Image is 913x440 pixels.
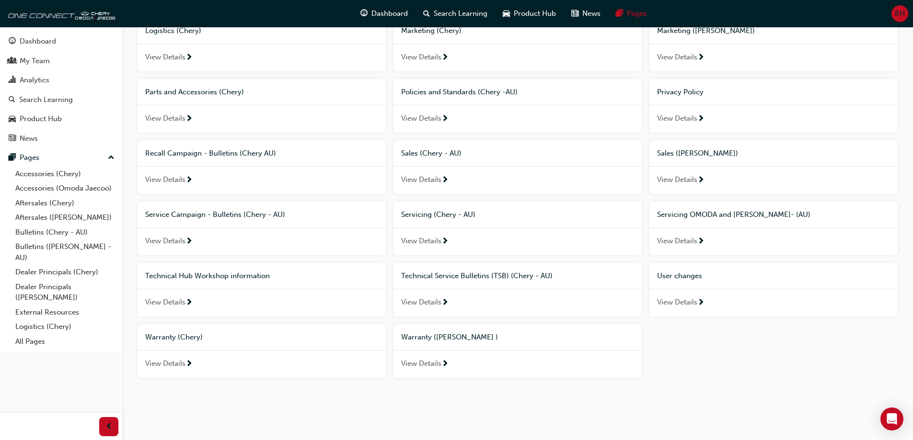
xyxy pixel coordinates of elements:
span: pages-icon [9,154,16,162]
a: Recall Campaign - Bulletins (Chery AU)View Details [138,140,386,194]
span: next-icon [697,54,705,62]
a: Privacy PolicyView Details [649,79,898,133]
a: Policies and Standards (Chery -AU)View Details [393,79,642,133]
span: View Details [145,236,185,247]
span: Privacy Policy [657,88,704,96]
span: search-icon [9,96,15,104]
div: Pages [20,152,39,163]
a: pages-iconPages [608,4,654,23]
span: View Details [657,52,697,63]
span: chart-icon [9,76,16,85]
span: Recall Campaign - Bulletins (Chery AU) [145,149,276,158]
a: search-iconSearch Learning [416,4,495,23]
a: Bulletins ([PERSON_NAME] - AU) [12,239,118,265]
span: next-icon [185,176,193,185]
span: Technical Hub Workshop information [145,271,270,280]
span: people-icon [9,57,16,66]
a: Bulletins (Chery - AU) [12,225,118,240]
span: BH [895,8,905,19]
a: news-iconNews [564,4,608,23]
a: Aftersales (Chery) [12,196,118,211]
span: View Details [145,297,185,308]
a: Marketing ([PERSON_NAME])View Details [649,18,898,71]
span: car-icon [503,8,510,20]
span: next-icon [185,299,193,307]
span: pages-icon [616,8,623,20]
div: Product Hub [20,113,62,124]
span: Marketing (Chery) [401,26,462,35]
a: External Resources [12,305,118,320]
button: BH [891,5,908,22]
span: View Details [145,113,185,124]
span: next-icon [185,360,193,369]
a: Accessories (Chery) [12,167,118,181]
a: Aftersales ([PERSON_NAME]) [12,210,118,225]
span: next-icon [441,115,449,124]
span: guage-icon [360,8,368,20]
span: Policies and Standards (Chery -AU) [401,88,518,96]
a: Servicing (Chery - AU)View Details [393,202,642,255]
span: View Details [401,52,441,63]
span: Servicing OMODA and [PERSON_NAME]- (AU) [657,210,810,219]
a: car-iconProduct Hub [495,4,564,23]
span: next-icon [441,360,449,369]
span: View Details [657,236,697,247]
a: Service Campaign - Bulletins (Chery - AU)View Details [138,202,386,255]
span: View Details [657,113,697,124]
a: Marketing (Chery)View Details [393,18,642,71]
span: View Details [145,52,185,63]
span: User changes [657,271,702,280]
div: Dashboard [20,36,56,47]
a: Technical Hub Workshop informationView Details [138,263,386,316]
span: Servicing (Chery - AU) [401,210,475,219]
span: search-icon [423,8,430,20]
span: Product Hub [514,8,556,19]
span: View Details [401,113,441,124]
span: Sales ([PERSON_NAME]) [657,149,738,158]
span: next-icon [185,115,193,124]
span: prev-icon [105,421,113,433]
a: Parts and Accessories (Chery)View Details [138,79,386,133]
span: Technical Service Bulletins (TSB) (Chery - AU) [401,271,553,280]
span: Service Campaign - Bulletins (Chery - AU) [145,210,285,219]
span: car-icon [9,115,16,124]
a: News [4,130,118,147]
a: Warranty (Chery)View Details [138,324,386,378]
span: Warranty (Chery) [145,333,203,341]
a: Logistics (Chery) [12,319,118,334]
a: Dealer Principals ([PERSON_NAME]) [12,280,118,305]
a: Logistics (Chery)View Details [138,18,386,71]
a: Analytics [4,71,118,89]
a: Sales (Chery - AU)View Details [393,140,642,194]
button: Pages [4,149,118,167]
span: next-icon [441,237,449,246]
a: Dealer Principals (Chery) [12,265,118,280]
div: News [20,133,38,144]
span: View Details [401,174,441,185]
span: News [582,8,601,19]
span: next-icon [185,237,193,246]
span: guage-icon [9,37,16,46]
span: next-icon [441,54,449,62]
a: Dashboard [4,33,118,50]
a: oneconnect [5,4,115,23]
span: news-icon [9,135,16,143]
span: news-icon [571,8,578,20]
span: View Details [145,174,185,185]
span: Search Learning [434,8,487,19]
span: View Details [401,358,441,369]
a: guage-iconDashboard [353,4,416,23]
a: Warranty ([PERSON_NAME] )View Details [393,324,642,378]
span: next-icon [697,176,705,185]
span: next-icon [697,237,705,246]
div: Open Intercom Messenger [880,407,903,430]
a: My Team [4,52,118,70]
a: Servicing OMODA and [PERSON_NAME]- (AU)View Details [649,202,898,255]
span: up-icon [108,152,115,164]
span: Warranty ([PERSON_NAME] ) [401,333,498,341]
a: User changesView Details [649,263,898,316]
button: DashboardMy TeamAnalyticsSearch LearningProduct HubNews [4,31,118,149]
span: View Details [657,174,697,185]
span: next-icon [185,54,193,62]
span: View Details [401,297,441,308]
